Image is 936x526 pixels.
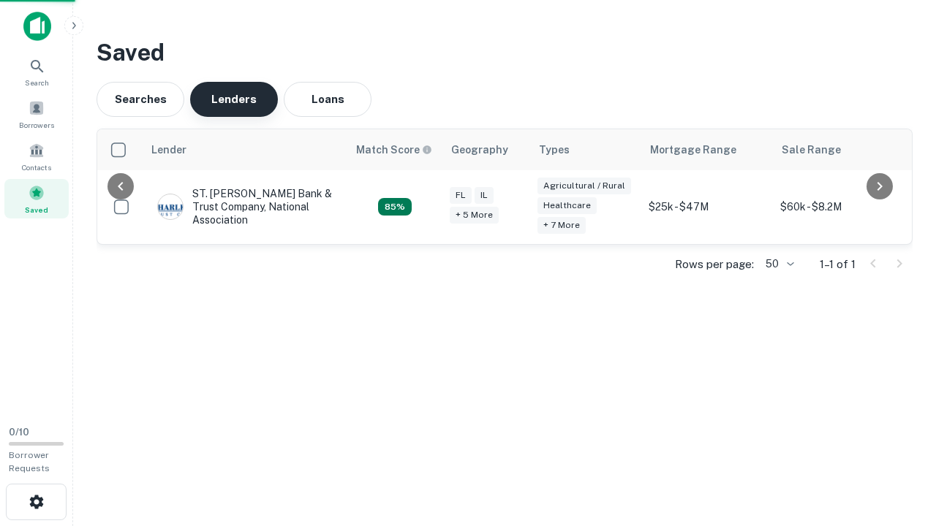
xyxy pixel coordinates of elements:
[22,161,51,173] span: Contacts
[442,129,530,170] th: Geography
[9,450,50,473] span: Borrower Requests
[641,129,773,170] th: Mortgage Range
[158,194,183,219] img: picture
[378,198,412,216] div: Capitalize uses an advanced AI algorithm to match your search with the best lender. The match sco...
[537,197,597,214] div: Healthcare
[4,137,69,176] a: Contacts
[530,129,641,170] th: Types
[190,82,278,117] button: Lenders
[450,187,472,204] div: FL
[450,207,499,224] div: + 5 more
[4,52,69,91] a: Search
[356,142,432,158] div: Capitalize uses an advanced AI algorithm to match your search with the best lender. The match sco...
[537,178,631,194] div: Agricultural / Rural
[157,187,333,227] div: ST. [PERSON_NAME] Bank & Trust Company, National Association
[97,35,913,70] h3: Saved
[820,256,856,273] p: 1–1 of 1
[9,427,29,438] span: 0 / 10
[773,129,905,170] th: Sale Range
[539,141,570,159] div: Types
[773,170,905,244] td: $60k - $8.2M
[675,256,754,273] p: Rows per page:
[641,170,773,244] td: $25k - $47M
[4,94,69,134] a: Borrowers
[143,129,347,170] th: Lender
[19,119,54,131] span: Borrowers
[4,179,69,218] a: Saved
[760,254,796,275] div: 50
[347,129,442,170] th: Capitalize uses an advanced AI algorithm to match your search with the best lender. The match sco...
[23,12,51,41] img: capitalize-icon.png
[356,142,429,158] h6: Match Score
[151,141,186,159] div: Lender
[97,82,184,117] button: Searches
[25,77,49,88] span: Search
[451,141,508,159] div: Geography
[782,141,841,159] div: Sale Range
[537,217,586,234] div: + 7 more
[284,82,371,117] button: Loans
[475,187,494,204] div: IL
[650,141,736,159] div: Mortgage Range
[25,204,48,216] span: Saved
[863,409,936,479] iframe: Chat Widget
